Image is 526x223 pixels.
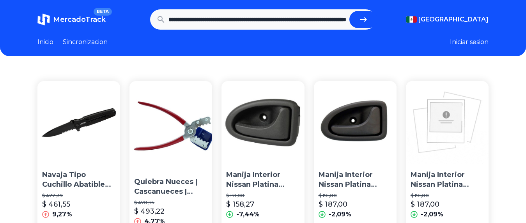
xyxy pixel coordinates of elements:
span: BETA [94,8,112,16]
img: MercadoTrack [37,13,50,26]
img: Manija Interior Nissan Platina 2000-2007 Der Rng [314,81,397,164]
button: [GEOGRAPHIC_DATA] [406,15,489,24]
a: Inicio [37,37,53,47]
p: $ 470,75 [134,200,214,206]
p: -7,44% [236,210,260,219]
p: -2,09% [421,210,443,219]
a: Sincronizacion [63,37,108,47]
p: $ 493,22 [134,206,165,217]
p: $ 461,55 [42,199,70,210]
p: Manija Interior Nissan Platina [DATE]-[DATE] Der Rng [411,170,484,189]
p: $ 187,00 [411,199,439,210]
p: Quiebra Nueces | Cascanueces | [GEOGRAPHIC_DATA] 31000010 [134,177,214,196]
p: $ 158,27 [226,199,254,210]
span: MercadoTrack [53,15,106,24]
img: Quiebra Nueces | Cascanueces | Pinza Para Nuez 31000010 [129,81,219,171]
img: Manija Interior Nissan Platina 2000-2007 Der Rng [406,81,489,164]
button: Iniciar sesion [450,37,489,47]
p: Navaja Tipo Cuchillo Abatible [PERSON_NAME] 686 32802666 [42,170,115,189]
p: Manija Interior Nissan Platina Negro 2002 2003 2004 2005 [226,170,299,189]
p: -2,09% [329,210,351,219]
img: Mexico [406,16,417,23]
p: $ 171,00 [226,193,299,199]
img: Navaja Tipo Cuchillo Abatible Urrea 686 32802666 [37,81,120,164]
a: MercadoTrackBETA [37,13,106,26]
span: [GEOGRAPHIC_DATA] [418,15,489,24]
p: $ 191,00 [319,193,392,199]
p: $ 187,00 [319,199,347,210]
p: $ 191,00 [411,193,484,199]
img: Manija Interior Nissan Platina Negro 2002 2003 2004 2005 [221,81,304,164]
p: 9,27% [52,210,72,219]
p: $ 422,39 [42,193,115,199]
p: Manija Interior Nissan Platina [DATE]-[DATE] Der Rng [319,170,392,189]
